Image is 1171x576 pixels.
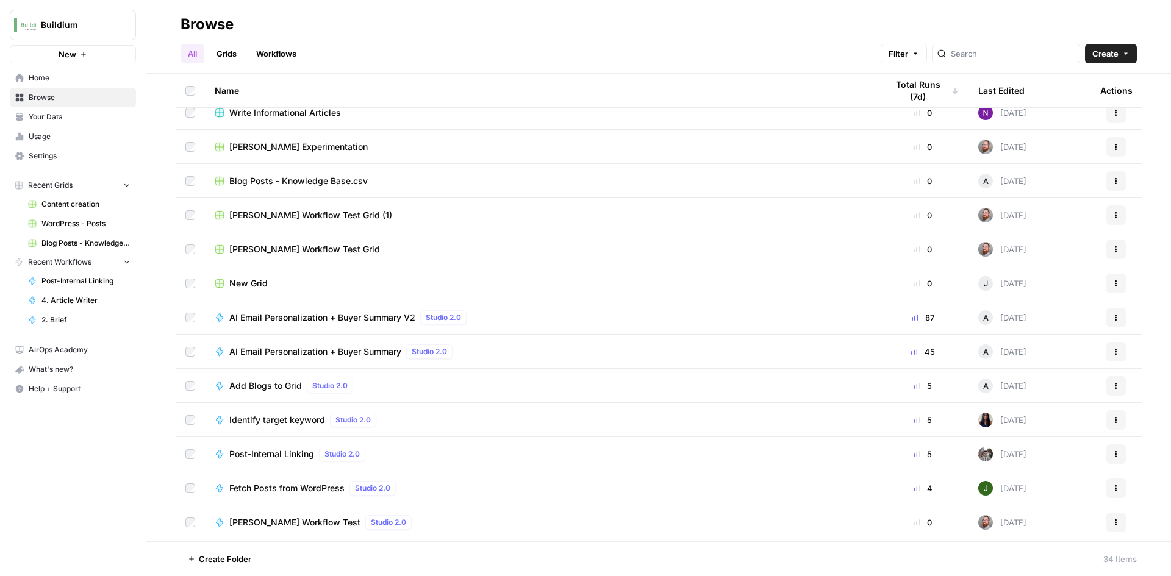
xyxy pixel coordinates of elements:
[29,151,131,162] span: Settings
[10,176,136,194] button: Recent Grids
[41,199,131,210] span: Content creation
[41,218,131,229] span: WordPress - Posts
[978,515,993,530] img: cprdzgm2hpa53le1i7bqtmwsgwbq
[983,380,989,392] span: A
[412,346,447,357] span: Studio 2.0
[215,107,867,119] a: Write Informational Articles
[10,360,136,379] button: What's new?
[229,277,268,290] span: New Grid
[229,346,401,358] span: AI Email Personalization + Buyer Summary
[335,414,371,425] span: Studio 2.0
[215,209,867,221] a: [PERSON_NAME] Workflow Test Grid (1)
[978,481,1026,496] div: [DATE]
[229,311,415,324] span: AI Email Personalization + Buyer Summary V2
[887,209,959,221] div: 0
[978,140,993,154] img: cprdzgm2hpa53le1i7bqtmwsgwbq
[29,131,131,142] span: Usage
[215,310,867,325] a: AI Email Personalization + Buyer Summary V2Studio 2.0
[229,516,360,528] span: [PERSON_NAME] Workflow Test
[229,209,392,221] span: [PERSON_NAME] Workflow Test Grid (1)
[215,175,867,187] a: Blog Posts - Knowledge Base.csv
[978,208,1026,222] div: [DATE]
[181,15,234,34] div: Browse
[23,271,136,291] a: Post-Internal Linking
[951,48,1075,60] input: Search
[41,238,131,249] span: Blog Posts - Knowledge Base.csv
[229,448,314,460] span: Post-Internal Linking
[14,14,36,36] img: Buildium Logo
[978,174,1026,188] div: [DATE]
[10,10,136,40] button: Workspace: Buildium
[10,360,135,379] div: What's new?
[1100,74,1133,107] div: Actions
[181,44,204,63] a: All
[978,344,1026,359] div: [DATE]
[426,312,461,323] span: Studio 2.0
[978,413,993,427] img: rox323kbkgutb4wcij4krxobkpon
[887,243,959,255] div: 0
[181,549,259,569] button: Create Folder
[41,315,131,325] span: 2. Brief
[887,74,959,107] div: Total Runs (7d)
[887,141,959,153] div: 0
[355,483,390,494] span: Studio 2.0
[10,107,136,127] a: Your Data
[983,346,989,358] span: A
[881,44,927,63] button: Filter
[978,379,1026,393] div: [DATE]
[10,340,136,360] a: AirOps Academy
[28,257,91,268] span: Recent Workflows
[983,175,989,187] span: A
[1085,44,1137,63] button: Create
[229,141,368,153] span: [PERSON_NAME] Experimentation
[29,112,131,123] span: Your Data
[23,233,136,253] a: Blog Posts - Knowledge Base.csv
[41,19,115,31] span: Buildium
[1092,48,1119,60] span: Create
[10,379,136,399] button: Help + Support
[978,447,1026,461] div: [DATE]
[889,48,908,60] span: Filter
[229,414,325,426] span: Identify target keyword
[978,105,993,120] img: kedmmdess6i2jj5txyq6cw0yj4oc
[229,380,302,392] span: Add Blogs to Grid
[249,44,304,63] a: Workflows
[215,413,867,427] a: Identify target keywordStudio 2.0
[10,253,136,271] button: Recent Workflows
[978,413,1026,427] div: [DATE]
[371,517,406,528] span: Studio 2.0
[215,277,867,290] a: New Grid
[229,482,345,494] span: Fetch Posts from WordPress
[887,277,959,290] div: 0
[29,383,131,394] span: Help + Support
[23,194,136,214] a: Content creation
[978,140,1026,154] div: [DATE]
[984,277,988,290] span: J
[887,414,959,426] div: 5
[29,73,131,84] span: Home
[887,346,959,358] div: 45
[10,45,136,63] button: New
[978,481,993,496] img: 5v0yozua856dyxnw4lpcp45mgmzh
[978,105,1026,120] div: [DATE]
[978,208,993,222] img: cprdzgm2hpa53le1i7bqtmwsgwbq
[10,88,136,107] a: Browse
[59,48,76,60] span: New
[978,447,993,461] img: a2mlt6f1nb2jhzcjxsuraj5rj4vi
[209,44,244,63] a: Grids
[229,107,341,119] span: Write Informational Articles
[887,380,959,392] div: 5
[28,180,73,191] span: Recent Grids
[978,310,1026,325] div: [DATE]
[215,515,867,530] a: [PERSON_NAME] Workflow TestStudio 2.0
[887,516,959,528] div: 0
[1103,553,1137,565] div: 34 Items
[887,175,959,187] div: 0
[887,107,959,119] div: 0
[215,344,867,359] a: AI Email Personalization + Buyer SummaryStudio 2.0
[29,344,131,355] span: AirOps Academy
[887,482,959,494] div: 4
[10,127,136,146] a: Usage
[978,242,993,257] img: cprdzgm2hpa53le1i7bqtmwsgwbq
[23,310,136,330] a: 2. Brief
